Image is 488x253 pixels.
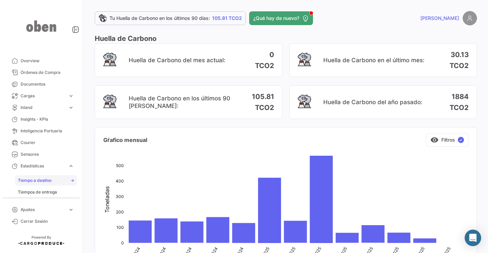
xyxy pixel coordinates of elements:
[21,207,65,213] span: Ajustes
[284,221,307,243] path: febrero 2025 143.85
[5,137,77,148] a: Courier
[109,15,210,22] span: Tu Huella de Carbono en los últimos 90 días:
[249,11,313,25] button: ¿Qué hay de nuevo?
[18,189,57,195] span: Tiempos de entrega
[129,221,152,243] path: agosto 2024 145.28
[103,53,117,66] img: carbon-dioxide.png
[232,223,255,243] path: diciembre 2024 129.26
[18,177,51,184] span: Tiempo a destino
[116,194,124,199] text: 300
[95,11,246,25] a: Tu Huella de Carbono en los últimos 90 días:105.81 TCO2
[21,218,74,224] span: Cerrar Sesión
[68,93,74,99] span: expand_more
[21,104,65,111] span: Inland
[413,238,436,243] path: julio 2025 30.13
[323,56,429,64] h2: Huella de Carbono en el último mes:
[239,91,275,113] h1: 105.81 TCO2
[95,34,477,43] h3: Huella de Carbono
[129,56,234,64] h2: Huella de Carbono del mes actual:
[387,233,410,243] path: junio 2025 66.94
[21,81,74,87] span: Documentos
[21,151,74,157] span: Sensores
[5,125,77,137] a: Inteligencia Portuaria
[426,133,468,147] button: visibilityFiltros✓
[103,95,117,108] img: carbon-dioxide.png
[21,163,65,169] span: Estadísticas
[253,15,299,22] span: ¿Qué hay de nuevo?
[434,91,469,113] h1: 1884 TCO2
[5,113,77,125] a: Insights - KPIs
[15,175,77,186] a: Tiempo a destino
[458,137,464,143] span: ✓
[116,163,124,168] text: 500
[5,55,77,67] a: Overview
[298,53,311,66] img: carbon-dioxide.png
[121,240,124,245] text: 0
[21,116,74,122] span: Insights - KPIs
[15,187,77,197] a: Tiempos de entrega
[68,163,74,169] span: expand_more
[68,104,74,111] span: expand_more
[430,136,439,144] span: visibility
[154,218,177,243] path: septiembre 2024 159.48
[21,128,74,134] span: Inteligencia Portuaria
[361,225,384,243] path: mayo 2025 115.43
[68,207,74,213] span: expand_more
[434,49,469,71] h1: 30.13 TCO2
[21,140,74,146] span: Courier
[5,78,77,90] a: Documentos
[258,178,281,243] path: enero 2025 421.88
[336,233,359,243] path: abril 2025 66.07
[5,67,77,78] a: Órdenes de Compra
[116,209,124,214] text: 200
[206,217,229,243] path: noviembre 2024 167.81
[116,225,124,230] text: 100
[21,69,74,76] span: Órdenes de Compra
[5,148,77,160] a: Sensores
[298,95,311,108] img: carbon-dioxide.png
[463,11,477,25] img: placeholder-user.png
[181,221,204,243] path: octubre 2024 139.18
[323,98,429,106] h2: Huella de Carbono del año pasado:
[129,95,234,110] h2: Huella de Carbono en los últimos 90 [PERSON_NAME]:
[212,15,242,22] span: 105.81 TCO2
[21,93,65,99] span: Cargas
[116,178,124,184] text: 400
[104,186,111,213] text: Toneladas
[103,136,359,144] h5: Gŕafico mensual
[239,49,275,71] h1: 0 TCO2
[465,230,481,246] div: Abrir Intercom Messenger
[310,156,333,243] path: marzo 2025 563.87
[21,58,74,64] span: Overview
[24,8,58,44] img: oben-logo.png
[420,15,459,22] span: [PERSON_NAME]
